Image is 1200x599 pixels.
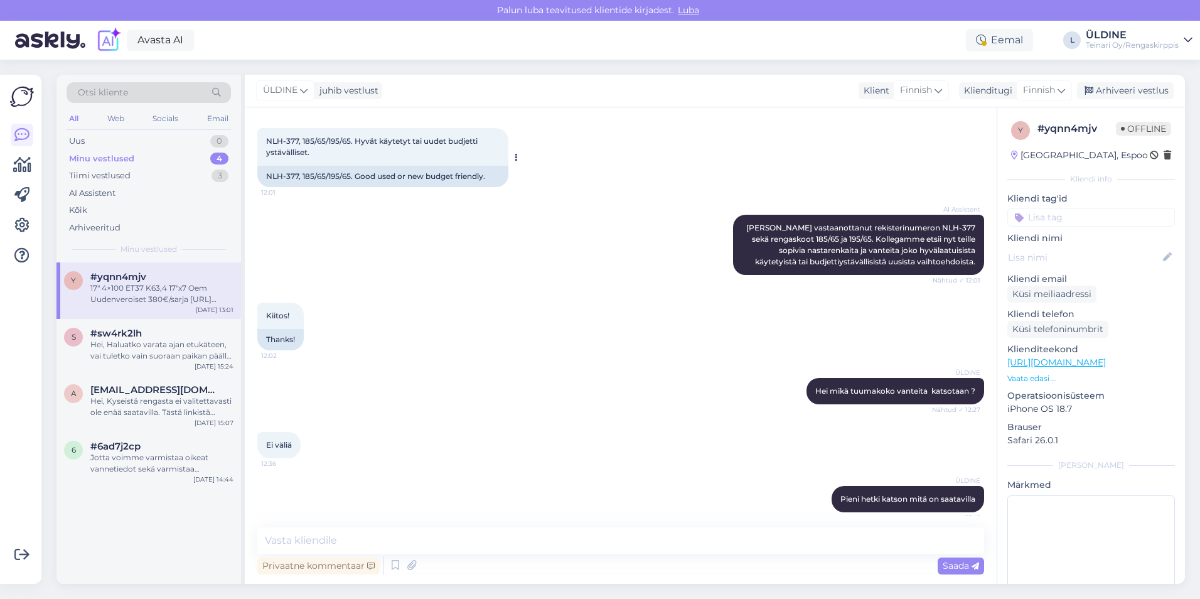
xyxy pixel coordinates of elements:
[193,475,233,484] div: [DATE] 14:44
[1007,434,1175,447] p: Safari 26.0.1
[815,386,975,396] span: Hei mikä tuumakoko vanteita katsotaan ?
[205,111,231,127] div: Email
[1007,357,1106,368] a: [URL][DOMAIN_NAME]
[69,170,131,182] div: Tiimi vestlused
[72,445,76,455] span: 6
[1007,389,1175,402] p: Operatsioonisüsteem
[1063,31,1081,49] div: L
[105,111,127,127] div: Web
[210,153,228,165] div: 4
[196,305,233,315] div: [DATE] 13:01
[195,362,233,371] div: [DATE] 15:24
[72,332,76,342] span: s
[314,84,378,97] div: juhib vestlust
[1007,343,1175,356] p: Klienditeekond
[746,223,977,266] span: [PERSON_NAME] vastaanottanut rekisterinumeron NLH-377 sekä rengaskoot 185/65 ja 195/65. Kollegamm...
[1007,421,1175,434] p: Brauser
[1007,373,1175,384] p: Vaata edasi ...
[90,328,142,339] span: #sw4rk2lh
[943,560,979,571] span: Saada
[90,384,221,396] span: anohelin@gmail.com
[263,84,297,97] span: ÜLDINE
[195,418,233,428] div: [DATE] 15:07
[261,459,308,468] span: 12:36
[257,558,380,575] div: Privaatne kommentaar
[1007,273,1175,286] p: Kliendi email
[95,27,122,53] img: explore-ai
[1007,286,1096,303] div: Küsi meiliaadressi
[71,276,76,285] span: y
[966,29,1033,51] div: Eemal
[90,271,146,283] span: #yqnn4mjv
[266,136,479,157] span: NLH-377, 185/65/195/65. Hyvät käytetyt tai uudet budjetti ystävälliset.
[90,283,233,305] div: 17″ 4×100 ET37 K63,4 17″x7 Oem Uudenveroiset 380€/sarja [URL][DOMAIN_NAME] Uudet nastarenkaat 215...
[1007,321,1108,338] div: Küsi telefoninumbrit
[959,84,1012,97] div: Klienditugi
[1011,149,1148,162] div: [GEOGRAPHIC_DATA], Espoo
[674,4,703,16] span: Luba
[933,205,980,214] span: AI Assistent
[900,84,932,97] span: Finnish
[933,476,980,485] span: ÜLDINE
[859,84,889,97] div: Klient
[127,30,194,51] a: Avasta AI
[69,187,115,200] div: AI Assistent
[1007,173,1175,185] div: Kliendi info
[266,440,292,450] span: Ei väliä
[90,441,141,452] span: #6ad7j2cp
[1007,460,1175,471] div: [PERSON_NAME]
[78,86,128,99] span: Otsi kliente
[69,222,121,234] div: Arhiveeritud
[257,329,304,350] div: Thanks!
[1077,82,1174,99] div: Arhiveeri vestlus
[1007,478,1175,492] p: Märkmed
[1086,40,1179,50] div: Teinari Oy/Rengaskirppis
[67,111,81,127] div: All
[210,135,228,148] div: 0
[1018,126,1023,135] span: y
[212,170,228,182] div: 3
[1023,84,1055,97] span: Finnish
[90,339,233,362] div: Hei, Haluatko varata ajan etukäteen, vai tuletko vain suoraan paikan päälle jonottamaan?
[1007,308,1175,321] p: Kliendi telefon
[1007,192,1175,205] p: Kliendi tag'id
[1008,251,1160,264] input: Lisa nimi
[1116,122,1171,136] span: Offline
[69,135,85,148] div: Uus
[932,405,980,414] span: Nähtud ✓ 12:27
[1007,232,1175,245] p: Kliendi nimi
[71,389,77,398] span: a
[1007,208,1175,227] input: Lisa tag
[1037,121,1116,136] div: # yqnn4mjv
[121,244,177,255] span: Minu vestlused
[90,396,233,418] div: Hei, Kyseistä rengasta ei valitettavasti ole enää saatavilla. Tästä linkistä löydät kaikki saatav...
[10,85,34,109] img: Askly Logo
[90,452,233,475] div: Jotta voimme varmistaa oikeat vannetiedot sekä varmistaa yhteensopivuuden, pyytäisimme vielä auto...
[1007,402,1175,416] p: iPhone OS 18.7
[1086,30,1192,50] a: ÜLDINETeinari Oy/Rengaskirppis
[257,166,508,187] div: NLH-377, 185/65/195/65. Good used or new budget friendly.
[261,188,308,197] span: 12:01
[69,153,134,165] div: Minu vestlused
[933,513,980,522] span: 12:41
[933,368,980,377] span: ÜLDINE
[1086,30,1179,40] div: ÜLDINE
[840,494,975,504] span: Pieni hetki katson mitä on saatavilla
[266,311,289,320] span: Kiitos!
[933,276,980,285] span: Nähtud ✓ 12:01
[69,204,87,217] div: Kõik
[150,111,181,127] div: Socials
[261,351,308,360] span: 12:02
